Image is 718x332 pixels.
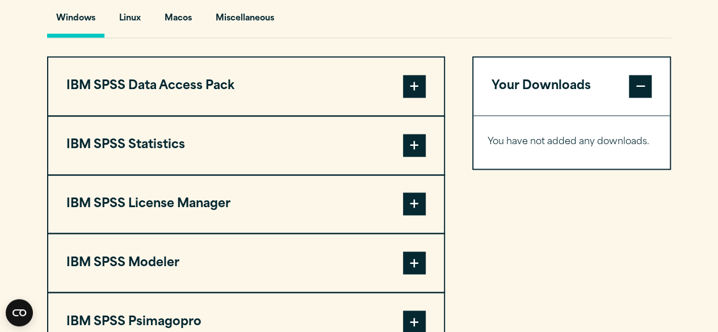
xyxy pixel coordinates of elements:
[48,116,444,174] button: IBM SPSS Statistics
[47,5,104,37] button: Windows
[6,299,33,326] button: Open CMP widget
[48,57,444,115] button: IBM SPSS Data Access Pack
[48,175,444,233] button: IBM SPSS License Manager
[473,115,670,169] div: Your Downloads
[110,5,150,37] button: Linux
[48,234,444,292] button: IBM SPSS Modeler
[156,5,201,37] button: Macos
[488,134,656,150] p: You have not added any downloads.
[473,57,670,115] button: Your Downloads
[207,5,283,37] button: Miscellaneous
